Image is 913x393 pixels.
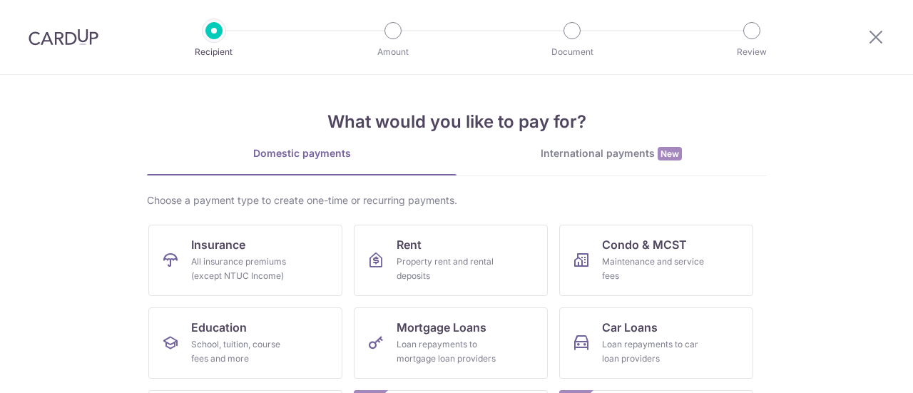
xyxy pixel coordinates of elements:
span: Condo & MCST [602,236,687,253]
div: International payments [456,146,766,161]
a: Mortgage LoansLoan repayments to mortgage loan providers [354,307,548,379]
div: Loan repayments to mortgage loan providers [397,337,499,366]
a: Car LoansLoan repayments to car loan providers [559,307,753,379]
span: Education [191,319,247,336]
iframe: Opens a widget where you can find more information [822,350,899,386]
div: Property rent and rental deposits [397,255,499,283]
div: Maintenance and service fees [602,255,705,283]
div: Loan repayments to car loan providers [602,337,705,366]
div: Domestic payments [147,146,456,160]
p: Recipient [161,45,267,59]
a: Condo & MCSTMaintenance and service fees [559,225,753,296]
span: Insurance [191,236,245,253]
a: RentProperty rent and rental deposits [354,225,548,296]
div: Choose a payment type to create one-time or recurring payments. [147,193,766,208]
a: EducationSchool, tuition, course fees and more [148,307,342,379]
img: CardUp [29,29,98,46]
div: School, tuition, course fees and more [191,337,294,366]
span: Rent [397,236,422,253]
span: Mortgage Loans [397,319,486,336]
div: All insurance premiums (except NTUC Income) [191,255,294,283]
h4: What would you like to pay for? [147,109,766,135]
a: InsuranceAll insurance premiums (except NTUC Income) [148,225,342,296]
p: Review [699,45,805,59]
p: Amount [340,45,446,59]
span: New [658,147,682,160]
p: Document [519,45,625,59]
span: Car Loans [602,319,658,336]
